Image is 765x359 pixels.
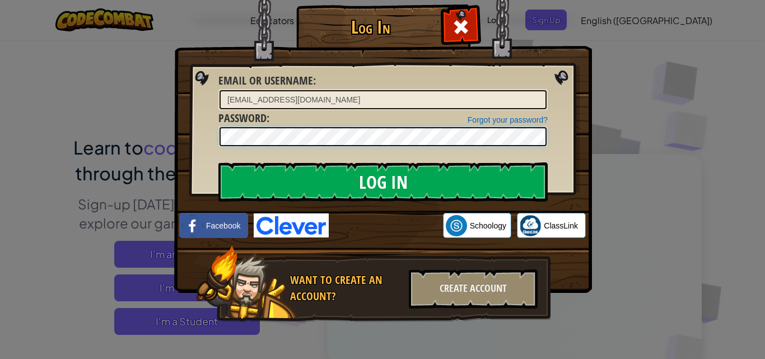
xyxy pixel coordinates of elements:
span: Email or Username [218,73,313,88]
span: Password [218,110,267,125]
img: schoology.png [446,215,467,236]
label: : [218,73,316,89]
span: Facebook [206,220,240,231]
span: Schoology [470,220,506,231]
img: clever-logo-blue.png [254,213,329,237]
img: facebook_small.png [182,215,203,236]
div: Create Account [409,269,538,309]
label: : [218,110,269,127]
h1: Log In [299,17,442,37]
a: Forgot your password? [468,115,548,124]
span: ClassLink [544,220,578,231]
img: classlink-logo-small.png [520,215,541,236]
input: Log In [218,162,548,202]
div: Want to create an account? [290,272,402,304]
iframe: Sign in with Google Button [329,213,443,238]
